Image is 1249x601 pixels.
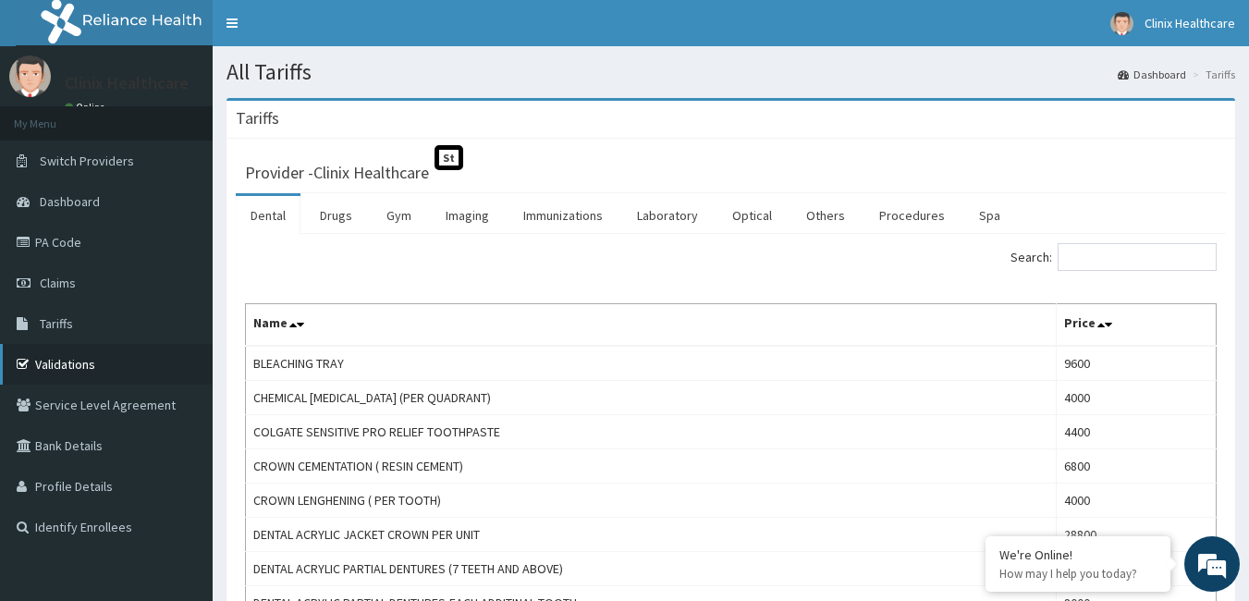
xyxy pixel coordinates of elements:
li: Tariffs [1188,67,1235,82]
span: Claims [40,275,76,291]
a: Gym [372,196,426,235]
h3: Tariffs [236,110,279,127]
td: COLGATE SENSITIVE PRO RELIEF TOOTHPASTE [246,415,1057,449]
p: How may I help you today? [999,566,1157,582]
a: Optical [717,196,787,235]
div: Chat with us now [96,104,311,128]
td: CHEMICAL [MEDICAL_DATA] (PER QUADRANT) [246,381,1057,415]
a: Online [65,101,109,114]
span: Dashboard [40,193,100,210]
img: d_794563401_company_1708531726252_794563401 [34,92,75,139]
p: Clinix Healthcare [65,75,189,92]
th: Price [1056,304,1216,347]
td: DENTAL ACRYLIC PARTIAL DENTURES (7 TEETH AND ABOVE) [246,552,1057,586]
span: St [435,145,463,170]
td: 6800 [1056,449,1216,484]
td: 4000 [1056,381,1216,415]
span: Switch Providers [40,153,134,169]
img: User Image [1110,12,1133,35]
a: Dashboard [1118,67,1186,82]
td: DENTAL ACRYLIC JACKET CROWN PER UNIT [246,518,1057,552]
span: We're online! [107,182,255,369]
textarea: Type your message and hit 'Enter' [9,403,352,468]
td: 4400 [1056,415,1216,449]
input: Search: [1058,243,1217,271]
div: Minimize live chat window [303,9,348,54]
a: Drugs [305,196,367,235]
a: Others [791,196,860,235]
span: Clinix Healthcare [1145,15,1235,31]
td: 28800 [1056,518,1216,552]
a: Spa [964,196,1015,235]
td: 9600 [1056,346,1216,381]
td: CROWN LENGHENING ( PER TOOTH) [246,484,1057,518]
div: We're Online! [999,546,1157,563]
a: Laboratory [622,196,713,235]
td: BLEACHING TRAY [246,346,1057,381]
th: Name [246,304,1057,347]
td: CROWN CEMENTATION ( RESIN CEMENT) [246,449,1057,484]
h1: All Tariffs [227,60,1235,84]
a: Procedures [864,196,960,235]
a: Imaging [431,196,504,235]
span: Tariffs [40,315,73,332]
td: 4000 [1056,484,1216,518]
label: Search: [1010,243,1217,271]
a: Dental [236,196,300,235]
a: Immunizations [508,196,618,235]
h3: Provider - Clinix Healthcare [245,165,429,181]
img: User Image [9,55,51,97]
